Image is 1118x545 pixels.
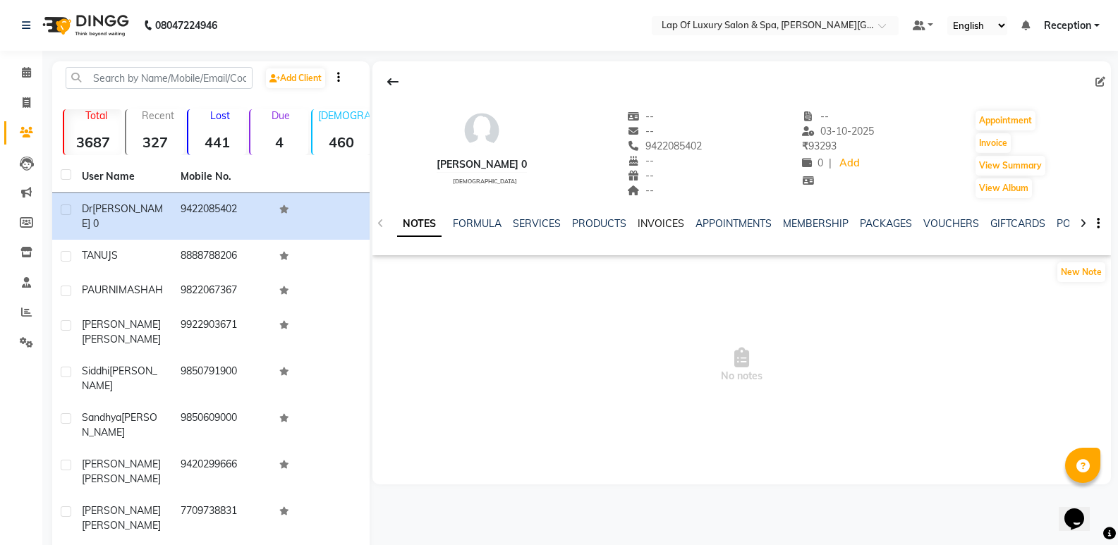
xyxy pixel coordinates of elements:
a: FORMULA [453,217,502,230]
input: Search by Name/Mobile/Email/Code [66,67,253,89]
span: Reception [1044,18,1091,33]
a: MEMBERSHIP [783,217,849,230]
span: -- [628,154,655,167]
span: No notes [372,295,1111,436]
button: View Album [976,178,1032,198]
button: Invoice [976,133,1011,153]
td: 9850609000 [172,402,271,448]
strong: 460 [312,133,370,151]
span: 93293 [802,140,837,152]
span: [PERSON_NAME] 0 [82,202,163,230]
img: avatar [461,109,503,152]
p: Total [70,109,122,122]
span: sandhya [82,411,121,424]
span: [PERSON_NAME] [82,504,161,517]
a: Add [837,154,862,173]
span: -- [802,110,829,123]
button: View Summary [976,156,1045,176]
span: [PERSON_NAME] [82,519,161,532]
span: [DEMOGRAPHIC_DATA] [453,178,517,185]
a: PRODUCTS [572,217,626,230]
div: [PERSON_NAME] 0 [437,157,527,172]
a: POINTS [1057,217,1093,230]
td: 9422085402 [172,193,271,240]
span: -- [628,169,655,182]
a: APPOINTMENTS [695,217,772,230]
iframe: chat widget [1059,489,1104,531]
p: [DEMOGRAPHIC_DATA] [318,109,370,122]
strong: 441 [188,133,246,151]
a: Add Client [266,68,325,88]
div: Back to Client [378,68,408,95]
span: Siddhi [82,365,109,377]
span: 0 [802,157,823,169]
span: | [829,156,832,171]
button: New Note [1057,262,1105,282]
td: 9822067367 [172,274,271,309]
span: [PERSON_NAME] [82,365,157,392]
a: VOUCHERS [923,217,979,230]
strong: 4 [250,133,308,151]
span: -- [628,110,655,123]
span: TANUJ [82,249,111,262]
td: 7709738831 [172,495,271,541]
td: 9850791900 [172,355,271,402]
span: -- [628,125,655,137]
span: ₹ [802,140,808,152]
span: [PERSON_NAME] [82,318,161,331]
span: [PERSON_NAME] [82,472,161,485]
span: -- [628,184,655,197]
span: [PERSON_NAME] [82,458,161,470]
span: PAURNIMA [82,283,134,296]
a: NOTES [397,212,442,237]
a: PACKAGES [860,217,912,230]
th: Mobile No. [172,161,271,193]
span: 03-10-2025 [802,125,874,137]
span: Dr [82,202,92,215]
span: [PERSON_NAME] [82,333,161,345]
a: GIFTCARDS [990,217,1045,230]
span: S [111,249,118,262]
td: 9922903671 [172,309,271,355]
td: 9420299666 [172,448,271,495]
img: logo [36,6,133,45]
a: SERVICES [513,217,561,230]
p: Recent [132,109,184,122]
p: Due [253,109,308,122]
strong: 3687 [64,133,122,151]
th: User Name [73,161,172,193]
td: 8888788206 [172,240,271,274]
strong: 327 [126,133,184,151]
span: SHAH [134,283,163,296]
span: 9422085402 [628,140,703,152]
a: INVOICES [638,217,684,230]
p: Lost [194,109,246,122]
button: Appointment [976,111,1035,130]
b: 08047224946 [155,6,217,45]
